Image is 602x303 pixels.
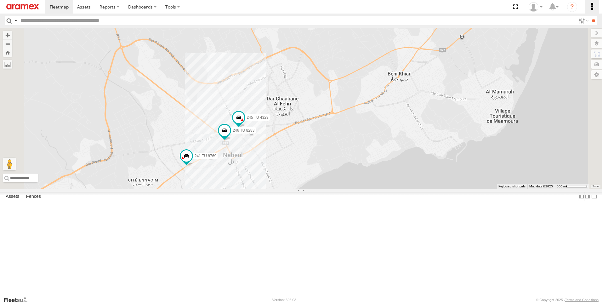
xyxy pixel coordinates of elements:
[3,192,22,201] label: Assets
[3,297,32,303] a: Visit our Website
[567,2,577,12] i: ?
[3,31,12,39] button: Zoom in
[195,154,216,158] span: 241 TU 8769
[584,192,591,201] label: Dock Summary Table to the Right
[6,4,39,9] img: aramex-logo.svg
[272,298,296,302] div: Version: 305.03
[3,158,16,170] button: Drag Pegman onto the map to open Street View
[23,192,44,201] label: Fences
[578,192,584,201] label: Dock Summary Table to the Left
[591,70,602,79] label: Map Settings
[591,192,597,201] label: Hide Summary Table
[565,298,599,302] a: Terms and Conditions
[3,39,12,48] button: Zoom out
[526,2,545,12] div: Zied Bensalem
[555,184,589,189] button: Map Scale: 500 m per 65 pixels
[13,16,18,25] label: Search Query
[3,48,12,57] button: Zoom Home
[247,115,269,120] span: 245 TU 4329
[529,185,553,188] span: Map data ©2025
[593,185,599,188] a: Terms
[536,298,599,302] div: © Copyright 2025 -
[3,60,12,69] label: Measure
[498,184,525,189] button: Keyboard shortcuts
[576,16,590,25] label: Search Filter Options
[557,185,566,188] span: 500 m
[233,128,254,133] span: 246 TU 8283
